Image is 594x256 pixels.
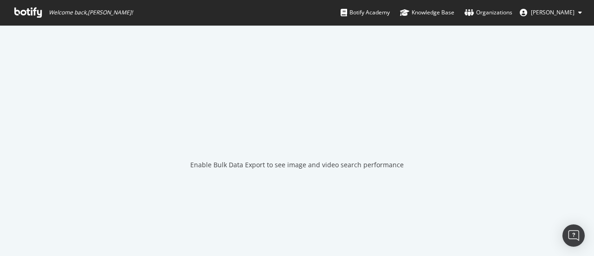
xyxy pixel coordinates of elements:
span: Welcome back, [PERSON_NAME] ! [49,9,133,16]
div: Enable Bulk Data Export to see image and video search performance [190,160,404,170]
span: Quentin Arnold [531,8,575,16]
div: Botify Academy [341,8,390,17]
div: Open Intercom Messenger [562,224,585,247]
div: Organizations [465,8,512,17]
button: [PERSON_NAME] [512,5,589,20]
div: Knowledge Base [400,8,454,17]
div: animation [264,112,330,145]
